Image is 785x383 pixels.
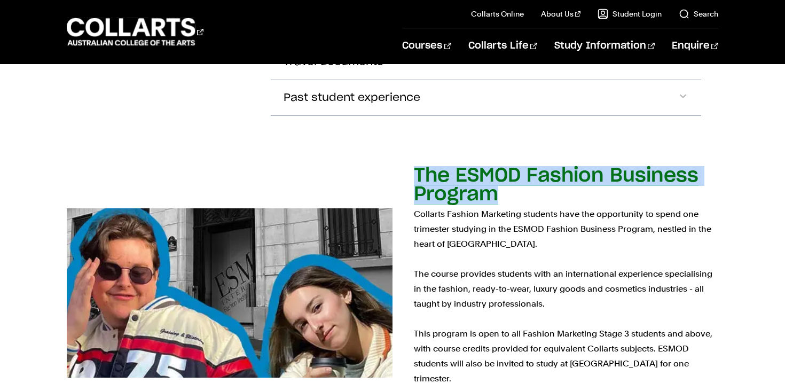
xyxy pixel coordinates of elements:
span: Past student experience [284,92,420,104]
a: Collarts Life [468,28,537,64]
a: About Us [541,9,580,19]
button: Past student experience [271,80,701,115]
a: Search [679,9,718,19]
a: Collarts Online [471,9,524,19]
div: Go to homepage [67,17,203,47]
a: Enquire [672,28,718,64]
a: Study Information [554,28,655,64]
a: Courses [402,28,451,64]
a: Student Login [598,9,662,19]
h2: The ESMOD Fashion Business Program [414,166,698,204]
